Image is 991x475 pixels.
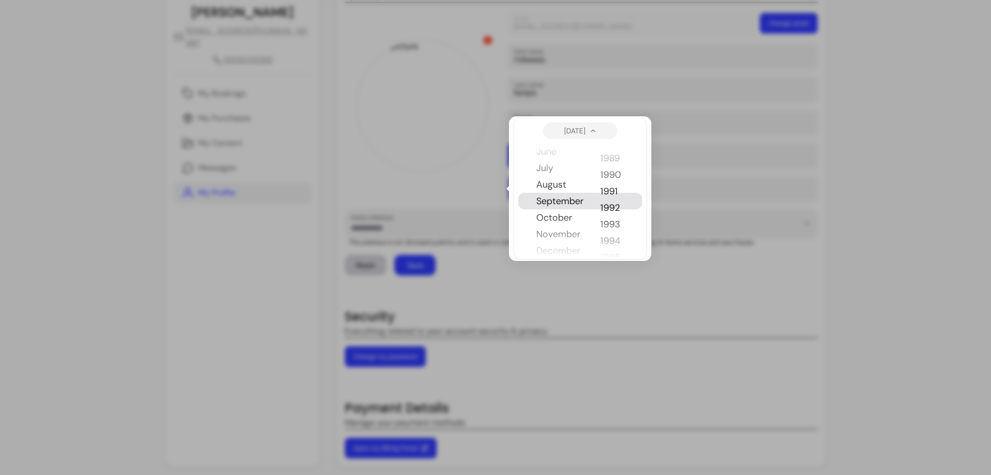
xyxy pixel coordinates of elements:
[536,143,584,160] button: June
[600,249,624,266] button: 1995
[564,126,585,136] span: [DATE]
[536,226,584,242] button: November
[543,122,617,139] button: switch to year and month view
[536,242,584,259] button: December
[600,166,624,183] button: 1990
[600,200,624,216] button: 1992
[600,150,624,166] button: 1989
[600,233,624,249] button: 1994
[536,209,584,226] button: October
[600,183,624,200] button: 1991
[536,193,584,209] button: September
[536,176,584,193] button: August
[536,160,584,176] button: July
[600,216,624,233] button: 1993
[514,118,646,259] div: September 2025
